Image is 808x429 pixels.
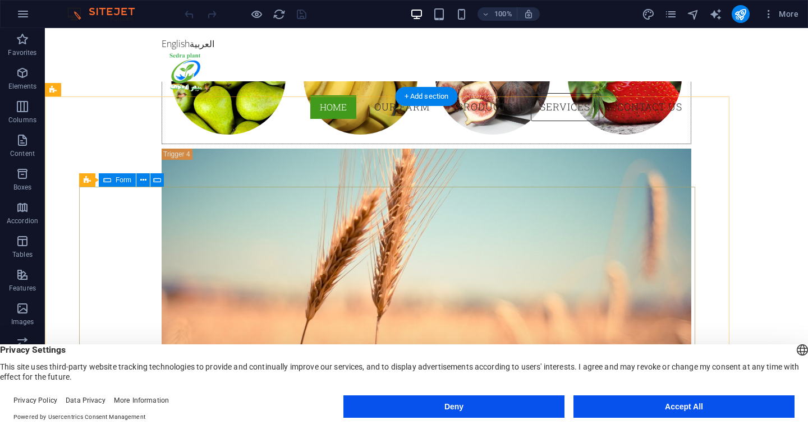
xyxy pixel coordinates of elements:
i: Reload page [273,8,286,21]
button: navigator [687,7,700,21]
button: text_generator [709,7,723,21]
p: Tables [12,250,33,259]
i: Design (Ctrl+Alt+Y) [642,8,655,21]
button: publish [732,5,750,23]
p: Images [11,317,34,326]
button: reload [272,7,286,21]
iframe: To enrich screen reader interactions, please activate Accessibility in Grammarly extension settings [45,28,808,411]
div: + Add section [396,87,458,106]
i: Publish [734,8,747,21]
h6: 100% [494,7,512,21]
i: Pages (Ctrl+Alt+S) [664,8,677,21]
button: Click here to leave preview mode and continue editing [250,7,263,21]
p: Favorites [8,48,36,57]
p: Accordion [7,216,38,225]
span: Form [116,177,131,183]
p: Features [9,284,36,293]
i: On resize automatically adjust zoom level to fit chosen device. [524,9,534,19]
p: Content [10,149,35,158]
button: pages [664,7,678,21]
button: design [642,7,655,21]
p: Elements [8,82,37,91]
p: Columns [8,116,36,124]
img: Editor Logo [65,7,149,21]
button: 100% [478,7,517,21]
p: Boxes [13,183,32,192]
i: Navigator [687,8,700,21]
span: More [763,8,798,20]
button: More [759,5,803,23]
i: AI Writer [709,8,722,21]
